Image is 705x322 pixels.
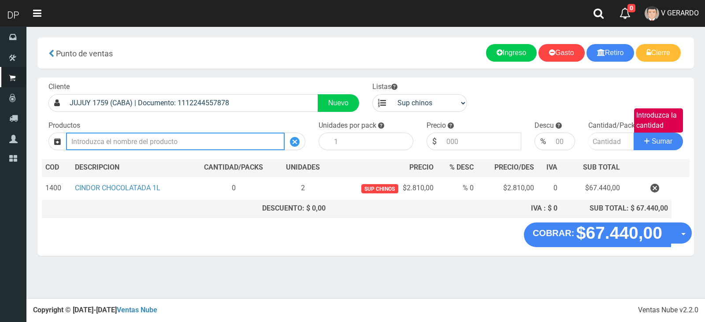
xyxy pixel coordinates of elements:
input: Introduzca el nombre del producto [66,133,285,150]
td: 1400 [42,177,71,200]
th: CANTIDAD/PACKS [191,159,276,177]
input: 000 [442,133,521,150]
span: IVA [546,163,557,171]
span: V GERARDO [661,9,699,17]
label: Descu [534,121,554,131]
img: User Image [645,6,659,21]
td: % 0 [437,177,478,200]
td: 2 [276,177,329,200]
label: Cliente [48,82,70,92]
label: Productos [48,121,80,131]
strong: COBRAR: [533,228,574,238]
span: PRECIO/DES [494,163,534,171]
label: Unidades por pack [319,121,376,131]
div: % [534,133,551,150]
div: $ [427,133,442,150]
div: Ventas Nube v2.2.0 [638,305,698,315]
span: 0 [627,4,635,12]
a: Gasto [538,44,585,62]
label: Listas [372,82,397,92]
label: Introduzca la cantidad [634,108,683,133]
input: Cantidad [588,133,634,150]
strong: Copyright © [DATE]-[DATE] [33,306,157,314]
td: $2.810,00 [477,177,538,200]
span: % DESC [449,163,474,171]
span: CRIPCION [88,163,119,171]
span: Sup chinos [361,184,398,193]
label: Precio [427,121,446,131]
a: Retiro [586,44,634,62]
div: DESCUENTO: $ 0,00 [194,204,326,214]
label: Cantidad/Packs [588,121,638,131]
button: Sumar [634,133,683,150]
a: Ventas Nube [117,306,157,314]
th: DES [71,159,191,177]
a: CINDOR CHOCOLATADA 1L [75,184,160,192]
input: 000 [551,133,575,150]
td: 0 [191,177,276,200]
button: COBRAR: $67.440,00 [524,222,671,247]
span: Sumar [652,137,672,145]
div: SUB TOTAL: $ 67.440,00 [564,204,668,214]
strong: $67.440,00 [576,223,662,242]
a: Cierre [636,44,681,62]
input: Consumidor Final [65,94,318,112]
input: 1 [330,133,413,150]
span: SUB TOTAL [583,163,620,173]
th: COD [42,159,71,177]
th: UNIDADES [276,159,329,177]
span: PRECIO [409,163,434,173]
td: $2.810,00 [329,177,437,200]
td: $67.440,00 [561,177,623,200]
div: IVA : $ 0 [481,204,557,214]
span: Punto de ventas [56,49,113,58]
td: 0 [538,177,561,200]
a: Nuevo [318,94,359,112]
a: Ingreso [486,44,537,62]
